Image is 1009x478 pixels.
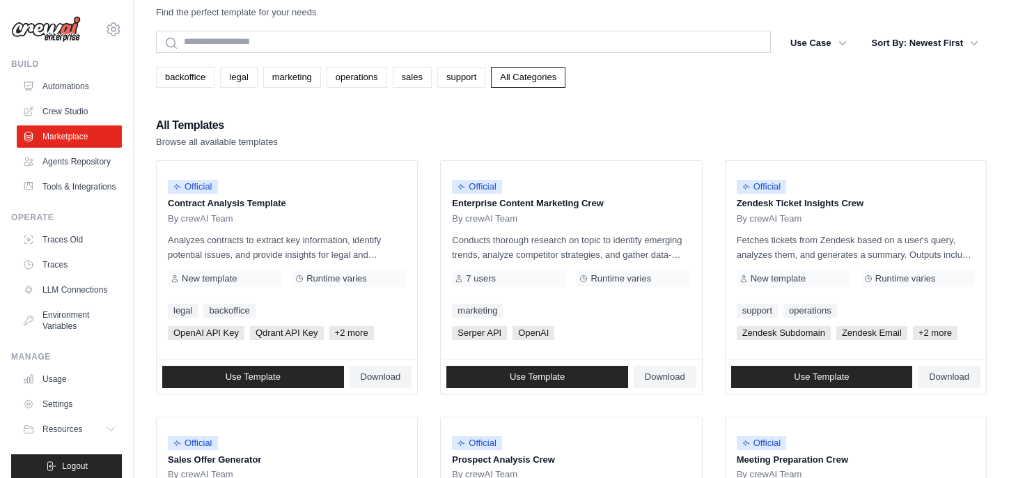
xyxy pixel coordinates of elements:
[836,326,907,340] span: Zendesk Email
[913,326,957,340] span: +2 more
[220,67,257,88] a: legal
[452,180,502,194] span: Official
[782,31,855,56] button: Use Case
[182,273,237,284] span: New template
[42,424,82,435] span: Resources
[250,326,324,340] span: Qdrant API Key
[156,135,278,149] p: Browse all available templates
[11,16,81,43] img: Logo
[17,368,122,390] a: Usage
[168,304,198,318] a: legal
[513,326,554,340] span: OpenAI
[918,366,980,388] a: Download
[645,371,685,383] span: Download
[306,273,367,284] span: Runtime varies
[162,366,344,388] a: Use Template
[168,453,406,467] p: Sales Offer Generator
[17,125,122,148] a: Marketplace
[731,366,913,388] a: Use Template
[466,273,496,284] span: 7 users
[737,326,831,340] span: Zendesk Subdomain
[11,212,122,223] div: Operate
[156,6,317,20] p: Find the perfect template for your needs
[327,67,387,88] a: operations
[11,454,122,478] button: Logout
[751,273,806,284] span: New template
[452,326,507,340] span: Serper API
[17,254,122,276] a: Traces
[737,233,975,262] p: Fetches tickets from Zendesk based on a user's query, analyzes them, and generates a summary. Out...
[17,229,122,251] a: Traces Old
[350,366,412,388] a: Download
[11,59,122,70] div: Build
[863,31,987,56] button: Sort By: Newest First
[510,371,565,383] span: Use Template
[168,213,233,224] span: By crewAI Team
[452,453,690,467] p: Prospect Analysis Crew
[737,304,778,318] a: support
[875,273,936,284] span: Runtime varies
[168,196,406,210] p: Contract Analysis Template
[203,304,255,318] a: backoffice
[17,279,122,301] a: LLM Connections
[452,213,517,224] span: By crewAI Team
[156,67,214,88] a: backoffice
[737,180,787,194] span: Official
[17,75,122,98] a: Automations
[794,371,849,383] span: Use Template
[437,67,485,88] a: support
[452,233,690,262] p: Conducts thorough research on topic to identify emerging trends, analyze competitor strategies, a...
[452,196,690,210] p: Enterprise Content Marketing Crew
[168,233,406,262] p: Analyzes contracts to extract key information, identify potential issues, and provide insights fo...
[929,371,969,383] span: Download
[737,213,802,224] span: By crewAI Team
[156,116,278,135] h2: All Templates
[452,436,502,450] span: Official
[168,436,218,450] span: Official
[17,151,122,173] a: Agents Repository
[17,100,122,123] a: Crew Studio
[361,371,401,383] span: Download
[737,436,787,450] span: Official
[737,453,975,467] p: Meeting Preparation Crew
[783,304,837,318] a: operations
[168,180,218,194] span: Official
[590,273,651,284] span: Runtime varies
[737,196,975,210] p: Zendesk Ticket Insights Crew
[446,366,628,388] a: Use Template
[226,371,281,383] span: Use Template
[329,326,374,340] span: +2 more
[17,418,122,440] button: Resources
[393,67,432,88] a: sales
[634,366,696,388] a: Download
[452,304,503,318] a: marketing
[17,304,122,337] a: Environment Variables
[168,326,244,340] span: OpenAI API Key
[17,393,122,415] a: Settings
[11,351,122,362] div: Manage
[263,67,321,88] a: marketing
[491,67,565,88] a: All Categories
[17,176,122,198] a: Tools & Integrations
[62,461,88,472] span: Logout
